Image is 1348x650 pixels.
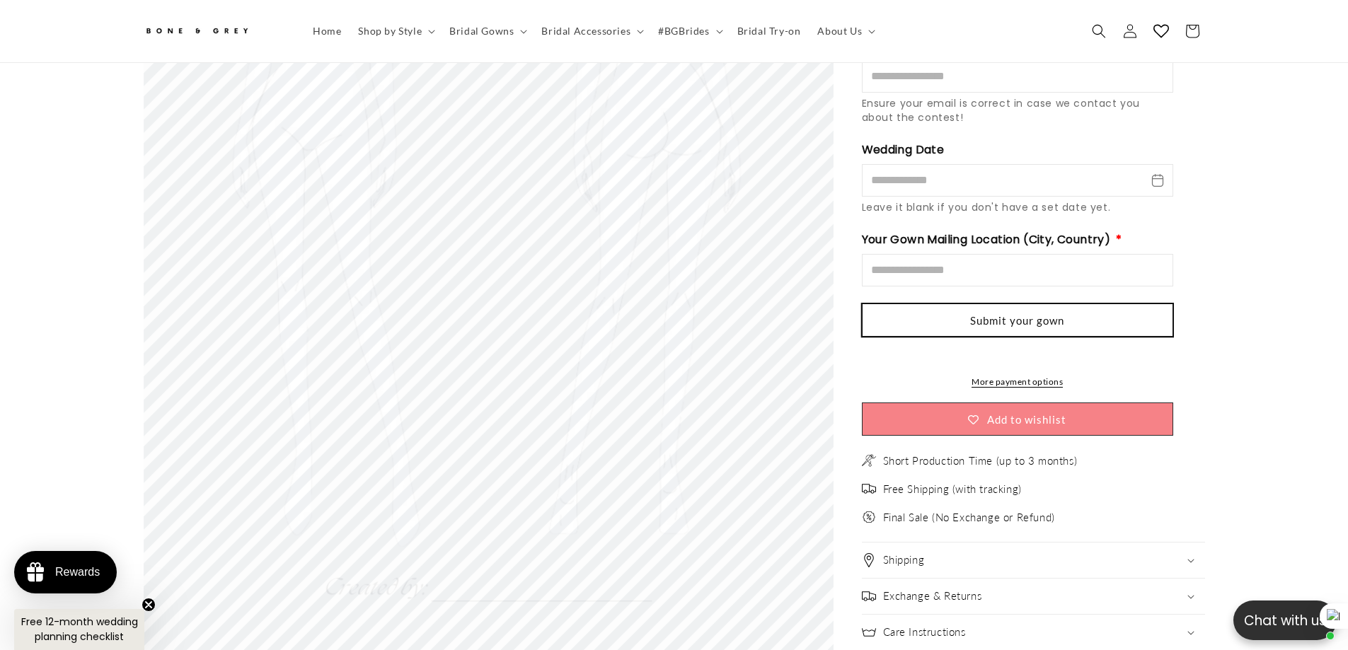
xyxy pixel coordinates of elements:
[817,25,862,37] span: About Us
[737,25,801,37] span: Bridal Try-on
[541,25,630,37] span: Bridal Accessories
[94,81,156,92] a: Write a review
[533,16,650,46] summary: Bridal Accessories
[883,625,966,639] h2: Care Instructions
[142,598,156,612] button: Close teaser
[862,579,1205,614] summary: Exchange & Returns
[1233,610,1337,631] p: Chat with us
[14,609,144,650] div: Free 12-month wedding planning checklistClose teaser
[862,96,1141,124] span: Ensure your email is correct in case we contact you about the contest!
[862,303,1173,337] button: Submit your gown
[883,482,1022,497] span: Free Shipping (with tracking)
[883,589,982,603] h2: Exchange & Returns
[1233,600,1337,640] button: Open chatbox
[862,141,947,158] span: Wedding Date
[1083,16,1114,47] summary: Search
[138,14,290,48] a: Bone and Grey Bridal
[862,510,876,524] img: offer.png
[862,231,1114,248] span: Your Gown Mailing Location (City, Country)
[304,16,350,46] a: Home
[650,16,728,46] summary: #BGBrides
[21,615,138,644] span: Free 12-month wedding planning checklist
[967,21,1061,45] button: Write a review
[862,615,1205,650] summary: Care Instructions
[358,25,422,37] span: Shop by Style
[883,553,925,567] h2: Shipping
[862,453,876,468] img: needle.png
[862,254,1173,286] input: Mailing Location
[862,542,1205,578] summary: Shipping
[55,566,100,579] div: Rewards
[862,402,1173,436] button: Add to wishlist
[862,200,1111,214] span: Leave it blank if you don't have a set date yet.
[144,20,250,43] img: Bone and Grey Bridal
[809,16,881,46] summary: About Us
[350,16,441,46] summary: Shop by Style
[862,60,1173,93] input: Email
[658,25,709,37] span: #BGBrides
[313,25,341,37] span: Home
[449,25,514,37] span: Bridal Gowns
[862,164,1173,197] input: Wedding Date
[883,511,1055,525] span: Final Sale (No Exchange or Refund)
[729,16,810,46] a: Bridal Try-on
[883,454,1078,468] span: Short Production Time (up to 3 months)
[441,16,533,46] summary: Bridal Gowns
